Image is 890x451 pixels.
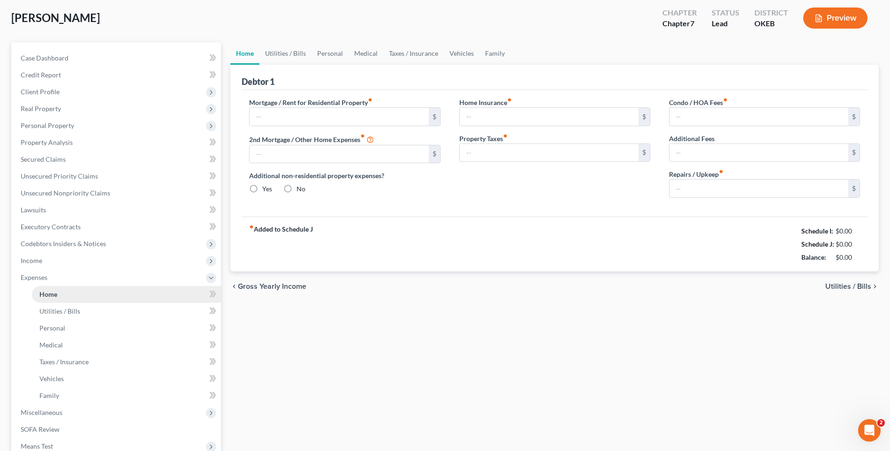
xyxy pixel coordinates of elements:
a: Secured Claims [13,151,221,168]
span: Executory Contracts [21,223,81,231]
div: Debtor 1 [242,76,274,87]
label: Yes [262,184,272,194]
i: fiber_manual_record [507,98,512,102]
span: Taxes / Insurance [39,358,89,366]
input: -- [250,108,428,126]
span: Credit Report [21,71,61,79]
div: Chapter [662,18,697,29]
label: Additional Fees [669,134,715,143]
div: $0.00 [836,240,860,249]
input: -- [460,144,639,162]
div: Lead [712,18,739,29]
input: -- [669,180,848,197]
label: Mortgage / Rent for Residential Property [249,98,373,107]
span: Case Dashboard [21,54,68,62]
a: Executory Contracts [13,218,221,235]
strong: Added to Schedule J [249,225,313,264]
i: fiber_manual_record [249,225,254,229]
span: Home [39,290,57,298]
label: Repairs / Upkeep [669,169,723,179]
div: $ [848,108,860,126]
a: Vehicles [32,370,221,387]
input: -- [669,108,848,126]
span: SOFA Review [21,425,60,433]
a: Unsecured Nonpriority Claims [13,185,221,202]
div: $ [429,145,440,163]
div: $ [848,180,860,197]
a: Property Analysis [13,134,221,151]
span: Means Test [21,442,53,450]
div: $ [639,108,650,126]
button: chevron_left Gross Yearly Income [230,283,306,290]
button: Preview [803,8,867,29]
div: Status [712,8,739,18]
span: Family [39,391,59,399]
iframe: Intercom live chat [858,419,881,442]
div: Chapter [662,8,697,18]
a: Personal [312,42,349,65]
a: Utilities / Bills [32,303,221,320]
div: $0.00 [836,226,860,236]
span: 7 [690,19,694,28]
input: -- [460,108,639,126]
label: Condo / HOA Fees [669,98,728,107]
span: Personal Property [21,121,74,129]
span: Property Analysis [21,138,73,146]
strong: Schedule I: [801,227,833,235]
span: Secured Claims [21,155,66,163]
i: fiber_manual_record [723,98,728,102]
div: $ [848,144,860,162]
span: Unsecured Nonpriority Claims [21,189,110,197]
strong: Balance: [801,253,826,261]
span: Codebtors Insiders & Notices [21,240,106,248]
span: Utilities / Bills [39,307,80,315]
label: Additional non-residential property expenses? [249,171,440,180]
i: fiber_manual_record [719,169,723,174]
a: Medical [349,42,383,65]
i: chevron_left [230,283,238,290]
span: Expenses [21,273,47,281]
span: Lawsuits [21,206,46,214]
span: 2 [877,419,885,427]
label: Home Insurance [459,98,512,107]
a: Family [479,42,510,65]
span: Medical [39,341,63,349]
a: Medical [32,337,221,353]
span: [PERSON_NAME] [11,11,100,24]
label: Property Taxes [459,134,508,143]
input: -- [250,145,428,163]
a: Lawsuits [13,202,221,218]
a: Unsecured Priority Claims [13,168,221,185]
div: $0.00 [836,253,860,262]
span: Gross Yearly Income [238,283,306,290]
a: Family [32,387,221,404]
i: fiber_manual_record [360,134,365,138]
label: No [297,184,305,194]
strong: Schedule J: [801,240,834,248]
a: Case Dashboard [13,50,221,67]
span: Vehicles [39,375,64,383]
button: Utilities / Bills chevron_right [825,283,879,290]
span: Utilities / Bills [825,283,871,290]
i: fiber_manual_record [368,98,373,102]
span: Miscellaneous [21,408,62,416]
div: $ [429,108,440,126]
a: Home [32,286,221,303]
a: Personal [32,320,221,337]
i: fiber_manual_record [503,134,508,138]
span: Personal [39,324,65,332]
a: Credit Report [13,67,221,83]
span: Unsecured Priority Claims [21,172,98,180]
div: District [754,8,788,18]
a: SOFA Review [13,421,221,438]
span: Real Property [21,105,61,113]
span: Income [21,256,42,264]
a: Home [230,42,259,65]
a: Taxes / Insurance [383,42,444,65]
a: Vehicles [444,42,479,65]
input: -- [669,144,848,162]
div: $ [639,144,650,162]
label: 2nd Mortgage / Other Home Expenses [249,134,374,145]
div: OKEB [754,18,788,29]
span: Client Profile [21,88,60,96]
